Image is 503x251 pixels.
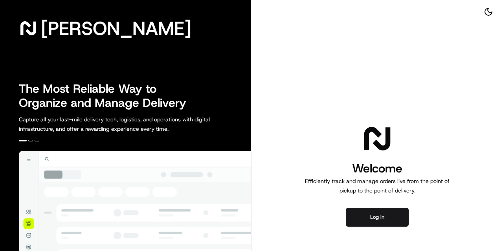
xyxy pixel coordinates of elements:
h1: Welcome [302,161,453,176]
p: Efficiently track and manage orders live from the point of pickup to the point of delivery. [302,176,453,195]
p: Capture all your last-mile delivery tech, logistics, and operations with digital infrastructure, ... [19,115,245,134]
span: [PERSON_NAME] [41,20,191,36]
h2: The Most Reliable Way to Organize and Manage Delivery [19,82,195,110]
button: Log in [346,208,409,227]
